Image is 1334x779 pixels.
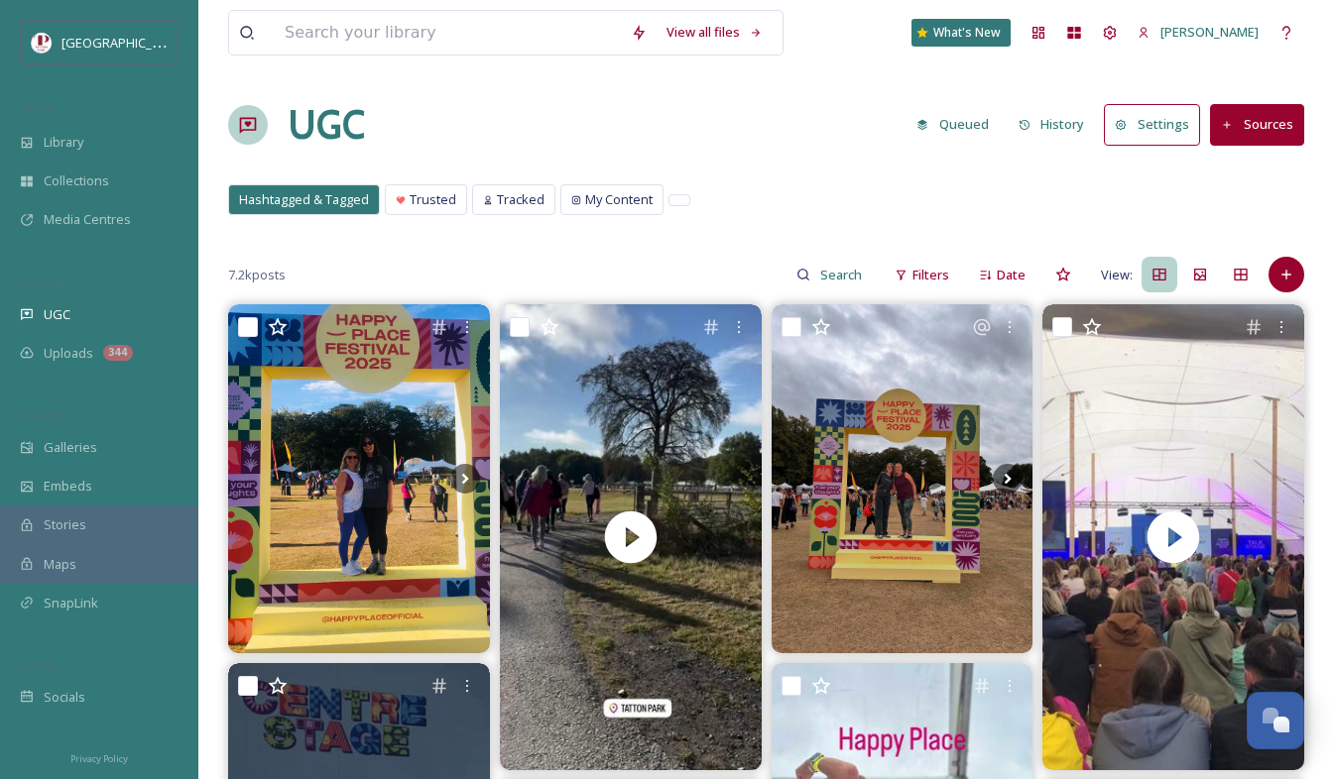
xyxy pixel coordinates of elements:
[44,515,86,534] span: Stories
[20,657,60,672] span: SOCIALS
[44,477,92,496] span: Embeds
[1042,304,1304,769] video: Donna Ashworth did a lovely take today on Imposter Syndrome at Fern’s Happy Place, Knutsford 💖 do...
[911,19,1011,47] a: What's New
[772,304,1033,653] img: Went to Happy Place Festival today with my daughter Katie. We had a fab time; did some yoga, list...
[907,105,999,144] button: Queued
[1160,23,1259,41] span: [PERSON_NAME]
[44,210,131,229] span: Media Centres
[997,266,1026,284] span: Date
[810,255,875,294] input: Search
[20,275,62,289] span: COLLECT
[1009,105,1105,144] a: History
[1210,104,1304,145] button: Sources
[44,133,83,152] span: Library
[1247,692,1304,749] button: Open Chat
[239,190,369,209] span: Hashtagged & Tagged
[1104,104,1210,145] a: Settings
[61,33,187,52] span: [GEOGRAPHIC_DATA]
[1128,13,1269,52] a: [PERSON_NAME]
[1104,104,1200,145] button: Settings
[657,13,773,52] a: View all files
[70,752,128,765] span: Privacy Policy
[288,95,365,155] a: UGC
[907,105,1009,144] a: Queued
[410,190,456,209] span: Trusted
[20,102,55,117] span: MEDIA
[44,438,97,457] span: Galleries
[103,345,133,361] div: 344
[500,304,762,769] img: thumbnail
[44,594,98,612] span: SnapLink
[44,688,85,707] span: Socials
[500,304,762,769] video: Day 1 at the Happy Place Festival was certainly inspiring and productive. Listening to live podca...
[1101,266,1133,284] span: View:
[32,33,52,53] img: download%20(5).png
[44,171,109,190] span: Collections
[20,407,65,422] span: WIDGETS
[44,305,70,324] span: UGC
[228,304,490,653] img: Amazing day at the happyplaceofficial festival with my soul sister ✨ sound baths, meditation, lot...
[1009,105,1095,144] button: History
[44,344,93,363] span: Uploads
[1042,304,1304,769] img: thumbnail
[70,745,128,769] a: Privacy Policy
[228,266,286,284] span: 7.2k posts
[275,11,621,55] input: Search your library
[912,266,949,284] span: Filters
[44,555,76,574] span: Maps
[585,190,653,209] span: My Content
[497,190,545,209] span: Tracked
